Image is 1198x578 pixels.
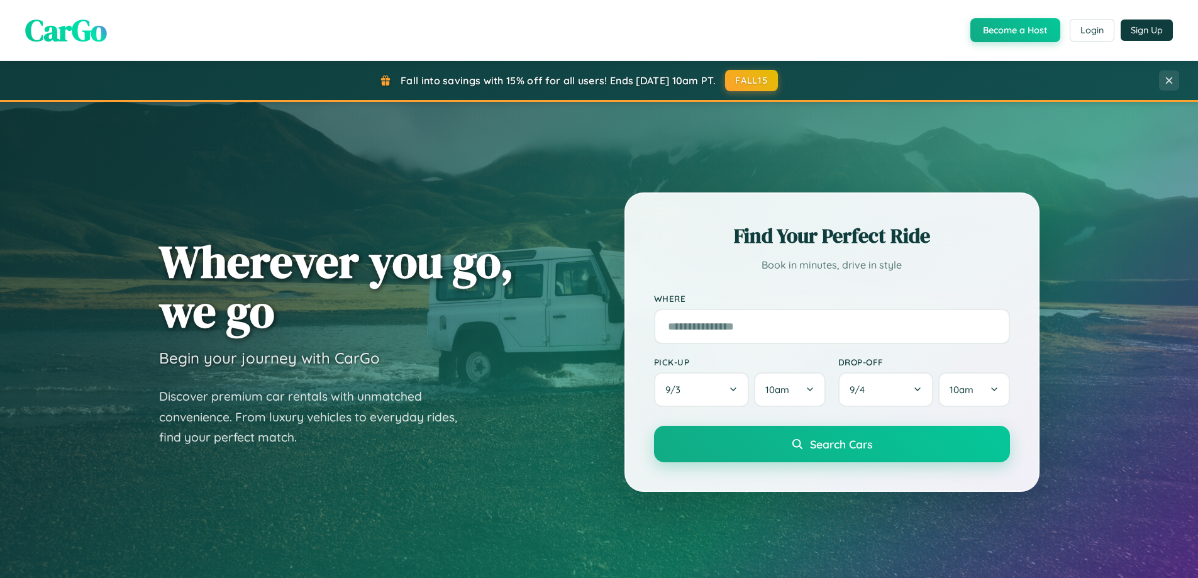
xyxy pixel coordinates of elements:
[654,256,1010,274] p: Book in minutes, drive in style
[159,236,514,336] h1: Wherever you go, we go
[838,372,934,407] button: 9/4
[850,384,871,396] span: 9 / 4
[25,9,107,51] span: CarGo
[654,357,826,367] label: Pick-up
[654,222,1010,250] h2: Find Your Perfect Ride
[1121,19,1173,41] button: Sign Up
[754,372,825,407] button: 10am
[159,348,380,367] h3: Begin your journey with CarGo
[159,386,474,448] p: Discover premium car rentals with unmatched convenience. From luxury vehicles to everyday rides, ...
[654,372,750,407] button: 9/3
[950,384,973,396] span: 10am
[654,293,1010,304] label: Where
[765,384,789,396] span: 10am
[401,74,716,87] span: Fall into savings with 15% off for all users! Ends [DATE] 10am PT.
[970,18,1060,42] button: Become a Host
[838,357,1010,367] label: Drop-off
[665,384,687,396] span: 9 / 3
[938,372,1009,407] button: 10am
[810,437,872,451] span: Search Cars
[725,70,778,91] button: FALL15
[1070,19,1114,42] button: Login
[654,426,1010,462] button: Search Cars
